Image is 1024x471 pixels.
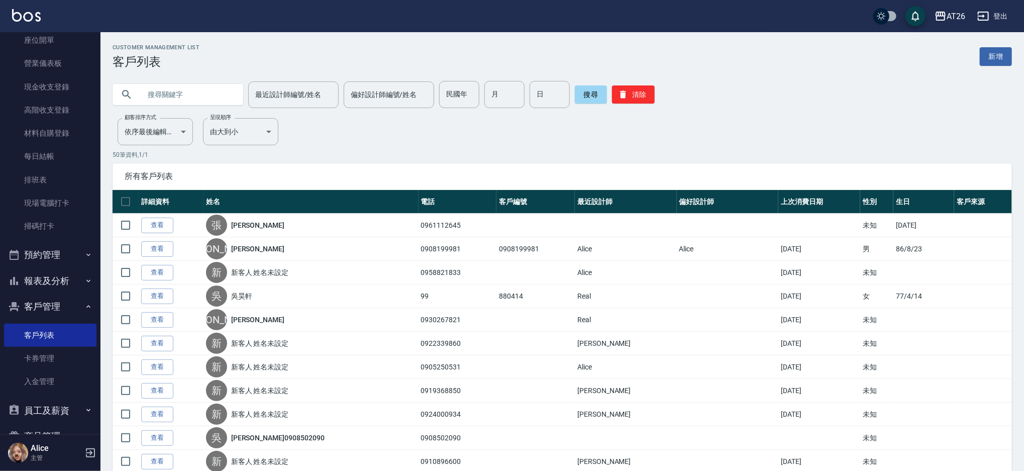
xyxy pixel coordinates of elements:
button: save [905,6,926,26]
label: 顧客排序方式 [125,114,156,121]
a: 查看 [141,359,173,375]
div: 新 [206,380,227,401]
td: 男 [860,237,893,261]
div: 新 [206,262,227,283]
th: 電話 [419,190,497,214]
td: [DATE] [778,308,860,332]
button: 商品管理 [4,423,96,449]
a: 查看 [141,454,173,469]
div: 吳 [206,286,227,307]
img: Person [8,443,28,463]
td: 99 [419,285,497,308]
button: 搜尋 [575,85,607,104]
h5: Alice [31,443,82,453]
td: 0961112645 [419,214,497,237]
a: 新增 [980,47,1012,66]
p: 50 筆資料, 1 / 1 [113,150,1012,159]
td: 未知 [860,261,893,285]
span: 所有客戶列表 [125,171,1000,181]
td: [DATE] [778,261,860,285]
p: 主管 [31,453,82,462]
button: 報表及分析 [4,268,96,294]
a: 現金收支登錄 [4,75,96,99]
a: 座位開單 [4,29,96,52]
a: 新客人 姓名未設定 [231,409,289,419]
td: [DATE] [778,355,860,379]
label: 呈現順序 [210,114,231,121]
td: [DATE] [778,237,860,261]
td: [DATE] [893,214,954,237]
a: 查看 [141,241,173,257]
th: 客戶編號 [496,190,575,214]
a: 新客人 姓名未設定 [231,267,289,277]
a: 查看 [141,383,173,399]
a: 現場電腦打卡 [4,192,96,215]
td: [PERSON_NAME] [575,332,677,355]
a: 查看 [141,218,173,233]
td: [DATE] [778,285,860,308]
a: 每日結帳 [4,145,96,168]
a: 查看 [141,430,173,446]
a: 客戶列表 [4,324,96,347]
th: 性別 [860,190,893,214]
button: 員工及薪資 [4,398,96,424]
td: 0908199981 [496,237,575,261]
div: [PERSON_NAME] [206,309,227,330]
button: 客戶管理 [4,294,96,320]
th: 最近設計師 [575,190,677,214]
h3: 客戶列表 [113,55,199,69]
th: 詳細資料 [139,190,203,214]
td: 880414 [496,285,575,308]
td: 未知 [860,332,893,355]
div: 吳 [206,427,227,448]
th: 偏好設計師 [677,190,779,214]
td: 未知 [860,214,893,237]
th: 上次消費日期 [778,190,860,214]
td: [PERSON_NAME] [575,379,677,403]
a: 新客人 姓名未設定 [231,386,289,396]
a: 入金管理 [4,370,96,393]
a: 查看 [141,289,173,304]
div: AT26 [947,10,965,23]
a: 掃碼打卡 [4,215,96,238]
a: 高階收支登錄 [4,99,96,122]
div: 新 [206,333,227,354]
div: 張 [206,215,227,236]
td: Real [575,285,677,308]
button: 預約管理 [4,242,96,268]
td: 0908502090 [419,426,497,450]
td: 0919368850 [419,379,497,403]
td: 0922339860 [419,332,497,355]
a: 營業儀表板 [4,52,96,75]
button: 登出 [973,7,1012,26]
a: 查看 [141,336,173,351]
th: 姓名 [203,190,419,214]
button: AT26 [931,6,969,27]
td: 0905250531 [419,355,497,379]
a: 吳昊軒 [231,291,252,301]
a: 新客人 姓名未設定 [231,362,289,372]
td: [PERSON_NAME] [575,403,677,426]
a: 卡券管理 [4,347,96,370]
h2: Customer Management List [113,44,199,51]
div: 由大到小 [203,118,278,145]
a: 排班表 [4,168,96,192]
td: Real [575,308,677,332]
td: 77/4/14 [893,285,954,308]
div: 新 [206,404,227,425]
a: 新客人 姓名未設定 [231,456,289,466]
a: 新客人 姓名未設定 [231,338,289,348]
td: 0930267821 [419,308,497,332]
img: Logo [12,9,41,22]
a: 材料自購登錄 [4,122,96,145]
a: 查看 [141,265,173,280]
th: 生日 [893,190,954,214]
td: 86/8/23 [893,237,954,261]
td: Alice [575,355,677,379]
td: Alice [677,237,779,261]
a: [PERSON_NAME] [231,220,284,230]
a: 查看 [141,312,173,328]
td: Alice [575,237,677,261]
td: [DATE] [778,403,860,426]
td: [DATE] [778,379,860,403]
